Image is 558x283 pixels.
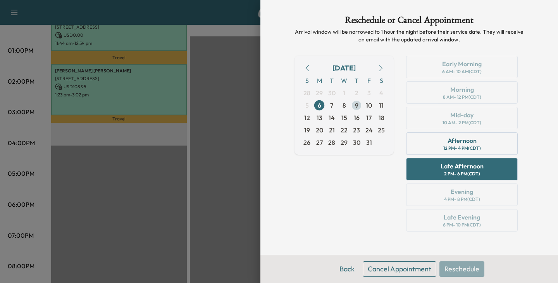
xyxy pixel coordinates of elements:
span: 12 [304,113,310,122]
div: Late Afternoon [441,161,484,171]
span: 13 [317,113,322,122]
span: 17 [366,113,372,122]
span: 7 [330,101,333,110]
span: 15 [341,113,347,122]
span: 5 [305,101,309,110]
span: 19 [304,125,310,135]
span: 28 [328,138,335,147]
span: 14 [329,113,335,122]
span: 11 [379,101,384,110]
span: 30 [353,138,360,147]
span: 26 [303,138,310,147]
span: 24 [365,125,373,135]
p: Arrival window will be narrowed to 1 hour the night before their service date. They will receive ... [294,28,524,43]
span: T [350,74,363,87]
div: 2 PM - 6 PM (CDT) [444,171,480,177]
span: 9 [355,101,358,110]
span: 8 [343,101,346,110]
span: 10 [366,101,372,110]
span: 28 [303,88,310,98]
span: 31 [366,138,372,147]
span: 16 [354,113,360,122]
button: Back [334,261,360,277]
span: 22 [341,125,348,135]
span: T [325,74,338,87]
span: 23 [353,125,360,135]
span: S [375,74,387,87]
button: Cancel Appointment [363,261,436,277]
div: [DATE] [332,63,356,74]
span: 20 [316,125,323,135]
span: 1 [343,88,345,98]
span: 2 [355,88,358,98]
div: Afternoon [448,136,477,145]
span: 29 [316,88,323,98]
span: 27 [316,138,323,147]
span: 6 [318,101,321,110]
span: F [363,74,375,87]
h1: Reschedule or Cancel Appointment [294,15,524,28]
span: 25 [378,125,385,135]
div: 12 PM - 4 PM (CDT) [443,145,481,151]
span: W [338,74,350,87]
span: 4 [379,88,383,98]
span: 3 [367,88,371,98]
span: 30 [328,88,336,98]
span: S [301,74,313,87]
span: 18 [379,113,384,122]
span: 21 [329,125,335,135]
span: M [313,74,325,87]
span: 29 [341,138,348,147]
